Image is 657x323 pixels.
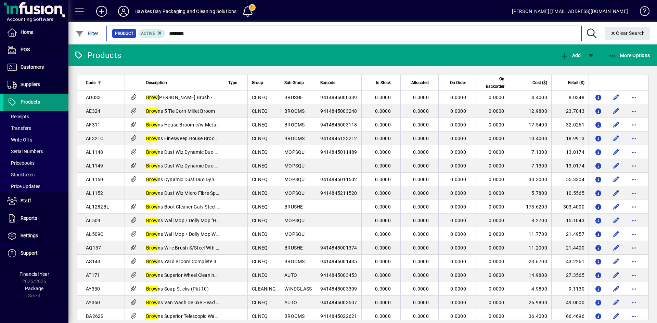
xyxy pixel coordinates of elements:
td: 32.0261 [551,118,589,132]
span: 0.0000 [489,272,504,278]
td: 21.4957 [551,227,589,241]
button: Edit [611,92,622,103]
div: Barcode [320,79,357,86]
span: 0.0000 [489,204,504,210]
span: 0.0000 [413,136,429,141]
a: Serial Numbers [3,146,68,157]
em: Brow [146,136,158,141]
span: 0.0000 [413,108,429,114]
span: 0.0000 [450,149,466,155]
td: 43.2261 [551,255,589,268]
span: 9414845003118 [320,122,357,127]
span: 0.0000 [489,286,504,292]
span: 0.0000 [489,177,504,182]
button: Add [558,49,582,62]
span: 0.0000 [450,204,466,210]
span: 0.0000 [489,218,504,223]
span: CLNEQ [252,245,268,251]
span: CLNEQ [252,259,268,264]
span: ns Superior Wheel Cleaning Brush [146,272,231,278]
span: 0.0000 [450,95,466,100]
span: CLNEQ [252,300,268,305]
span: CLNEQ [252,190,268,196]
span: Group [252,79,263,86]
span: 0.0000 [375,272,391,278]
td: 13.0174 [551,159,589,173]
span: BROOMS [284,108,305,114]
span: CLNEQ [252,108,268,114]
div: Sub Group [284,79,312,86]
div: On Backorder [480,75,511,90]
span: 0.0000 [450,122,466,127]
span: 9414845011502 [320,177,357,182]
span: AL1149 [86,163,103,169]
button: More options [629,147,640,158]
button: More options [629,229,640,240]
button: More options [629,242,640,253]
em: Brow [146,95,158,100]
span: 0.0000 [375,136,391,141]
span: Settings [21,233,38,238]
a: Settings [3,227,68,244]
span: ns Soap Sticks (Pkt 10) [146,286,209,292]
span: Customers [21,64,44,70]
span: Suppliers [21,82,40,87]
span: AL509 [86,218,100,223]
td: 8.0348 [551,91,589,104]
td: 9.1130 [551,282,589,296]
td: 4.4000 [514,91,551,104]
a: Reports [3,210,68,227]
div: Products [74,50,121,61]
span: On Backorder [480,75,504,90]
em: Brow [146,122,158,127]
span: 0.0000 [489,163,504,169]
span: Retail ($) [568,79,584,86]
td: 4.9800 [514,282,551,296]
span: 9414845000339 [320,95,357,100]
em: Brow [146,286,158,292]
td: 66.4696 [551,309,589,323]
span: Home [21,29,33,35]
span: 0.0000 [413,272,429,278]
span: Cost ($) [532,79,547,86]
span: ns Boot Cleaner Galv Steel / Nylon Fill [146,204,240,210]
td: 15.1043 [551,214,589,227]
span: 0.0000 [413,122,429,127]
a: Receipts [3,111,68,122]
button: More options [629,270,640,281]
span: MOPSQU [284,163,305,169]
button: Add [91,5,113,17]
span: ns Wall Mop / Dolly Mop "HEAD ONLY" [146,218,240,223]
span: 0.0000 [489,95,504,100]
button: Edit [611,297,622,308]
button: Edit [611,311,622,322]
button: More options [629,174,640,185]
td: 173.6200 [514,200,551,214]
span: CLNEQ [252,204,268,210]
span: Package [25,286,43,291]
button: More options [629,311,640,322]
td: 13.0174 [551,145,589,159]
span: ns Wall Mop / Dolly Mop With Handle [146,231,238,237]
span: AUTO [284,272,297,278]
button: More options [629,297,640,308]
span: AL1282BL [86,204,109,210]
span: AT171 [86,272,100,278]
span: WINDGLASS [284,286,312,292]
span: Staff [21,198,31,203]
em: Brow [146,204,158,210]
button: Edit [611,133,622,144]
span: 0.0000 [375,300,391,305]
span: ns 5 Tie Corn Millet Broom [146,108,215,114]
span: Clear Search [610,30,645,36]
span: 0.0000 [450,163,466,169]
span: BA262S [86,313,104,319]
span: AY330 [86,286,100,292]
td: 17.5400 [514,118,551,132]
span: AE324 [86,108,100,114]
span: Financial Year [20,271,49,277]
span: Description [146,79,167,86]
td: 27.3565 [551,268,589,282]
span: ns Dust Wiz Micro Fibre Sponge [146,190,227,196]
span: 0.0000 [413,149,429,155]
